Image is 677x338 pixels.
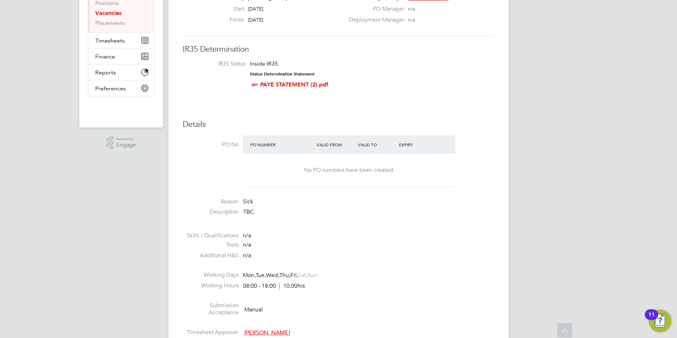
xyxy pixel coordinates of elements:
label: Working Hours [183,282,239,289]
label: Description [183,208,239,216]
span: Mon, [243,272,256,279]
span: n/a [408,6,415,12]
button: Preferences [88,80,154,96]
span: Engage [116,142,136,148]
div: PO Number [249,138,315,151]
span: Wed, [266,272,279,279]
span: Reports [95,69,116,76]
label: Skills / Qualifications [183,232,239,240]
label: IR35 Status [190,60,246,68]
a: Go to home page [88,103,154,115]
button: Timesheets [88,33,154,48]
div: No PO numbers have been created. [250,167,448,174]
label: Start [205,5,244,13]
span: Preferences [95,85,126,92]
button: Open Resource Center, 11 new notifications [649,310,671,332]
span: Fri, [290,272,298,279]
label: Additional H&S [183,252,239,259]
p: TBC [243,208,494,216]
span: Sun [307,272,317,279]
a: Vacancies [95,10,121,16]
button: Reports [88,64,154,80]
span: Powered by [116,136,136,142]
label: Finish [205,16,244,24]
div: Valid To [356,138,398,151]
label: Working Days [183,271,239,279]
a: PAYE STATEMENT (2).pdf [260,81,328,88]
span: Finance [95,53,115,60]
span: n/a [243,232,251,239]
h3: IR35 Determination [183,44,494,55]
span: Sat, [298,272,307,279]
span: n/a [408,17,415,23]
div: 11 [648,315,655,324]
label: Timesheet Approver [183,329,239,336]
span: Timesheets [95,37,125,44]
strong: Status Determination Statement [250,72,315,77]
label: Deployment Manager [345,16,404,24]
img: fastbook-logo-retina.png [88,103,154,115]
label: PO Manager [345,5,404,13]
a: Powered byEngage [106,136,136,150]
label: Tools [183,241,239,249]
span: Sick [243,198,253,205]
h3: Details [183,119,494,130]
span: Manual [244,306,263,313]
div: Expiry [397,138,439,151]
span: n/a [243,241,251,248]
span: Thu, [279,272,290,279]
span: Inside IR35 [250,60,278,67]
div: 08:00 - 18:00 [243,282,305,290]
button: Finance [88,49,154,64]
span: Tue, [256,272,266,279]
span: [DATE] [248,17,263,23]
label: Submission Acceptance [183,302,239,317]
span: [DATE] [248,6,263,12]
div: Valid From [315,138,356,151]
label: Reason [183,198,239,205]
span: [PERSON_NAME] [244,329,290,336]
span: n/a [243,252,251,259]
a: Placements [95,19,125,26]
label: PO No [183,141,239,148]
span: 10.00hrs [279,282,305,289]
